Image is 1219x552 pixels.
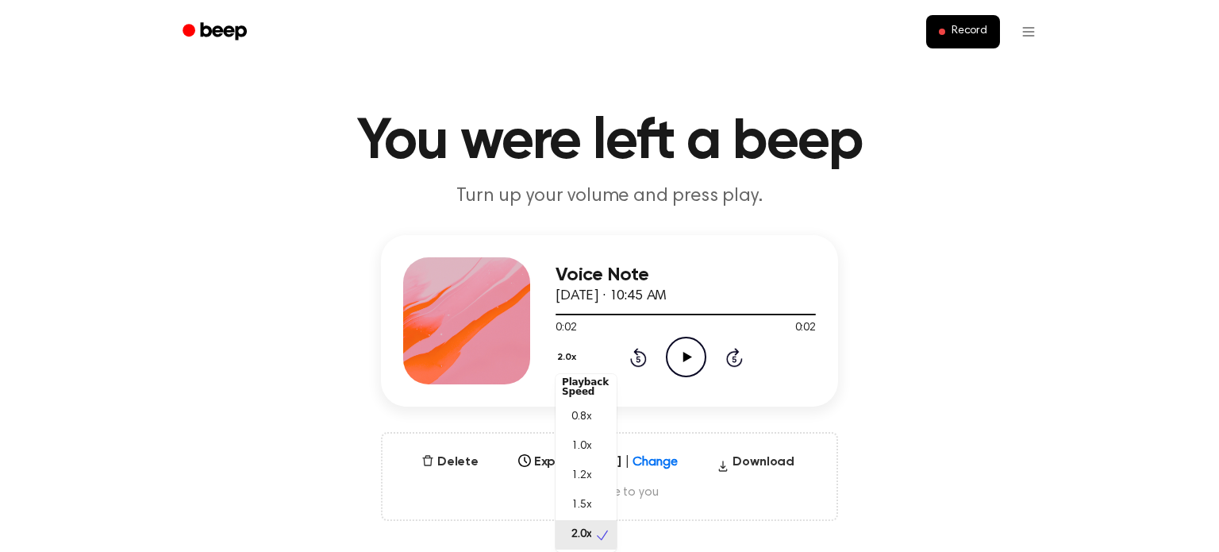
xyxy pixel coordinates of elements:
[571,497,591,514] span: 1.5x
[571,527,591,543] span: 2.0x
[556,374,617,552] div: 2.0x
[571,468,591,484] span: 1.2x
[571,438,591,455] span: 1.0x
[571,409,591,426] span: 0.8x
[556,344,582,371] button: 2.0x
[556,371,617,403] div: Playback Speed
